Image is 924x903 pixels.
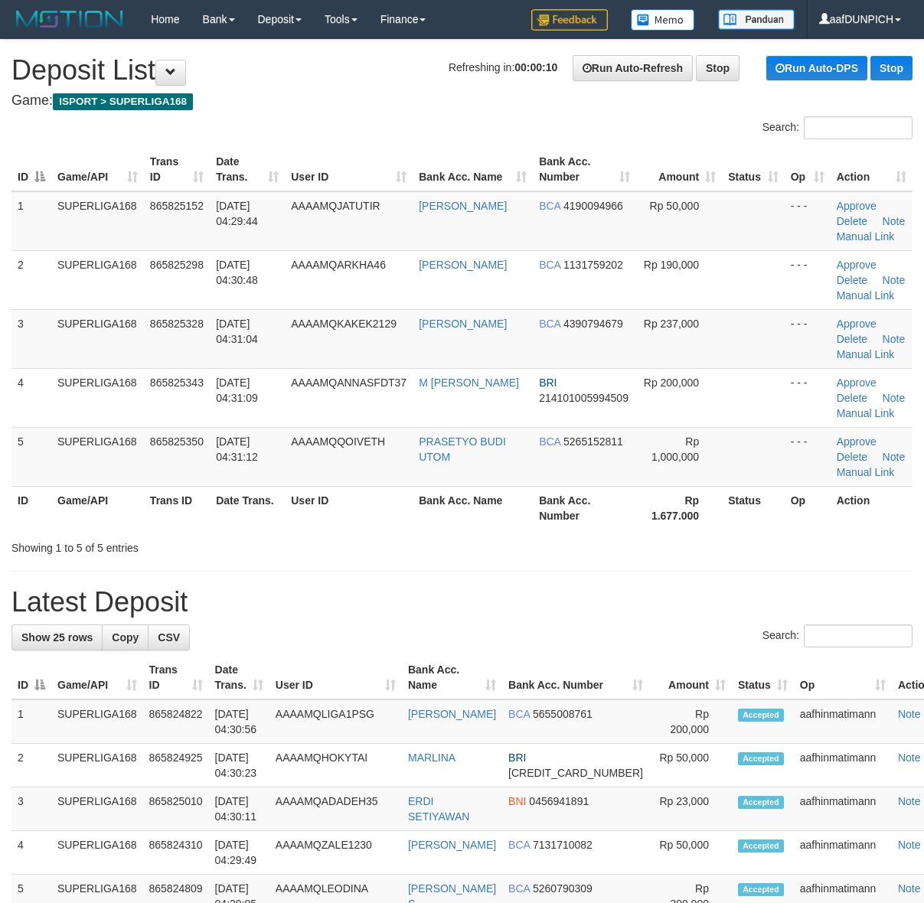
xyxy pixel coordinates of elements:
[644,377,699,389] span: Rp 200,000
[837,318,877,330] a: Approve
[143,744,209,787] td: 865824925
[150,435,204,448] span: 865825350
[883,215,906,227] a: Note
[837,451,867,463] a: Delete
[11,8,128,31] img: MOTION_logo.png
[209,699,269,744] td: [DATE] 04:30:56
[11,368,51,427] td: 4
[794,699,892,744] td: aafhinmatimann
[539,435,560,448] span: BCA
[785,191,831,251] td: - - -
[898,751,921,764] a: Note
[529,795,589,807] span: Copy 0456941891 to clipboard
[531,9,608,31] img: Feedback.jpg
[21,631,93,644] span: Show 25 rows
[143,787,209,831] td: 865825010
[644,318,699,330] span: Rp 237,000
[143,699,209,744] td: 865824822
[51,250,144,309] td: SUPERLIGA168
[766,56,867,80] a: Run Auto-DPS
[51,427,144,486] td: SUPERLIGA168
[883,392,906,404] a: Note
[508,839,530,851] span: BCA
[285,486,413,530] th: User ID
[837,466,895,478] a: Manual Link
[51,831,143,875] td: SUPERLIGA168
[636,148,722,191] th: Amount: activate to sort column ascending
[898,708,921,720] a: Note
[150,259,204,271] span: 865825298
[291,435,385,448] span: AAAAMQQOIVETH
[649,831,732,875] td: Rp 50,000
[762,624,913,647] label: Search:
[209,656,269,699] th: Date Trans.: activate to sort column ascending
[269,787,402,831] td: AAAAMQADADEH35
[762,116,913,139] label: Search:
[269,656,402,699] th: User ID: activate to sort column ascending
[413,148,533,191] th: Bank Acc. Name: activate to sort column ascending
[831,148,913,191] th: Action: activate to sort column ascending
[563,435,623,448] span: Copy 5265152811 to clipboard
[539,392,629,404] span: Copy 214101005994509 to clipboard
[210,486,285,530] th: Date Trans.
[216,435,258,463] span: [DATE] 04:31:12
[51,787,143,831] td: SUPERLIGA168
[804,624,913,647] input: Search:
[649,699,732,744] td: Rp 200,000
[539,200,560,212] span: BCA
[11,93,913,109] h4: Game:
[837,200,877,212] a: Approve
[539,318,560,330] span: BCA
[649,656,732,699] th: Amount: activate to sort column ascending
[738,839,784,852] span: Accepted
[11,148,51,191] th: ID: activate to sort column descending
[533,486,636,530] th: Bank Acc. Number
[785,427,831,486] td: - - -
[644,259,699,271] span: Rp 190,000
[402,656,502,699] th: Bank Acc. Name: activate to sort column ascending
[408,708,496,720] a: [PERSON_NAME]
[209,744,269,787] td: [DATE] 04:30:23
[508,767,643,779] span: Copy 167901001002532 to clipboard
[533,708,593,720] span: Copy 5655008761 to clipboard
[51,656,143,699] th: Game/API: activate to sort column ascending
[408,839,496,851] a: [PERSON_NAME]
[539,259,560,271] span: BCA
[837,289,895,302] a: Manual Link
[419,435,506,463] a: PRASETYO BUDI UTOM
[514,61,557,73] strong: 00:00:10
[508,708,530,720] span: BCA
[539,377,557,389] span: BRI
[533,882,593,895] span: Copy 5260790309 to clipboard
[11,744,51,787] td: 2
[51,148,144,191] th: Game/API: activate to sort column ascending
[269,831,402,875] td: AAAAMQZALE1230
[837,435,877,448] a: Approve
[837,259,877,271] a: Approve
[837,392,867,404] a: Delete
[11,587,913,618] h1: Latest Deposit
[112,631,139,644] span: Copy
[150,200,204,212] span: 865825152
[837,333,867,345] a: Delete
[51,699,143,744] td: SUPERLIGA168
[144,148,210,191] th: Trans ID: activate to sort column ascending
[11,534,374,556] div: Showing 1 to 5 of 5 entries
[794,744,892,787] td: aafhinmatimann
[650,200,700,212] span: Rp 50,000
[419,318,507,330] a: [PERSON_NAME]
[216,200,258,227] span: [DATE] 04:29:44
[11,250,51,309] td: 2
[11,309,51,368] td: 3
[11,55,913,86] h1: Deposit List
[419,377,519,389] a: M [PERSON_NAME]
[837,215,867,227] a: Delete
[883,333,906,345] a: Note
[148,624,190,650] a: CSV
[51,744,143,787] td: SUPERLIGA168
[794,831,892,875] td: aafhinmatimann
[883,451,906,463] a: Note
[722,148,784,191] th: Status: activate to sort column ascending
[837,377,877,389] a: Approve
[785,250,831,309] td: - - -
